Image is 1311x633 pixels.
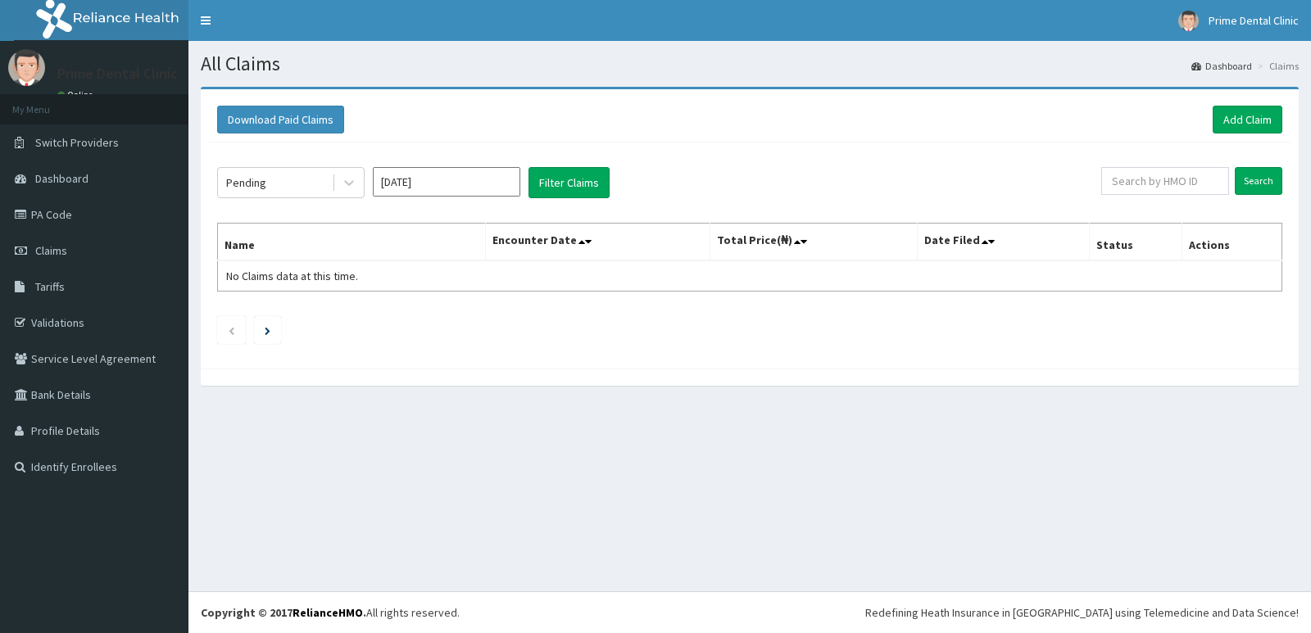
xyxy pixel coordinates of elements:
[1182,224,1282,261] th: Actions
[1191,59,1252,73] a: Dashboard
[201,605,366,620] strong: Copyright © 2017 .
[35,279,65,294] span: Tariffs
[1213,106,1282,133] a: Add Claim
[1101,167,1230,195] input: Search by HMO ID
[1209,13,1299,28] span: Prime Dental Clinic
[373,167,520,197] input: Select Month and Year
[226,269,358,283] span: No Claims data at this time.
[226,174,266,191] div: Pending
[201,53,1299,75] h1: All Claims
[265,323,270,337] a: Next page
[35,135,119,150] span: Switch Providers
[293,605,363,620] a: RelianceHMO
[710,224,917,261] th: Total Price(₦)
[1089,224,1182,261] th: Status
[486,224,710,261] th: Encounter Date
[918,224,1090,261] th: Date Filed
[57,89,97,101] a: Online
[188,591,1311,633] footer: All rights reserved.
[35,243,67,258] span: Claims
[57,66,178,81] p: Prime Dental Clinic
[35,171,88,186] span: Dashboard
[8,49,45,86] img: User Image
[1235,167,1282,195] input: Search
[1178,11,1199,31] img: User Image
[865,604,1299,621] div: Redefining Heath Insurance in [GEOGRAPHIC_DATA] using Telemedicine and Data Science!
[228,323,235,337] a: Previous page
[528,167,610,198] button: Filter Claims
[218,224,486,261] th: Name
[217,106,344,133] button: Download Paid Claims
[1254,59,1299,73] li: Claims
